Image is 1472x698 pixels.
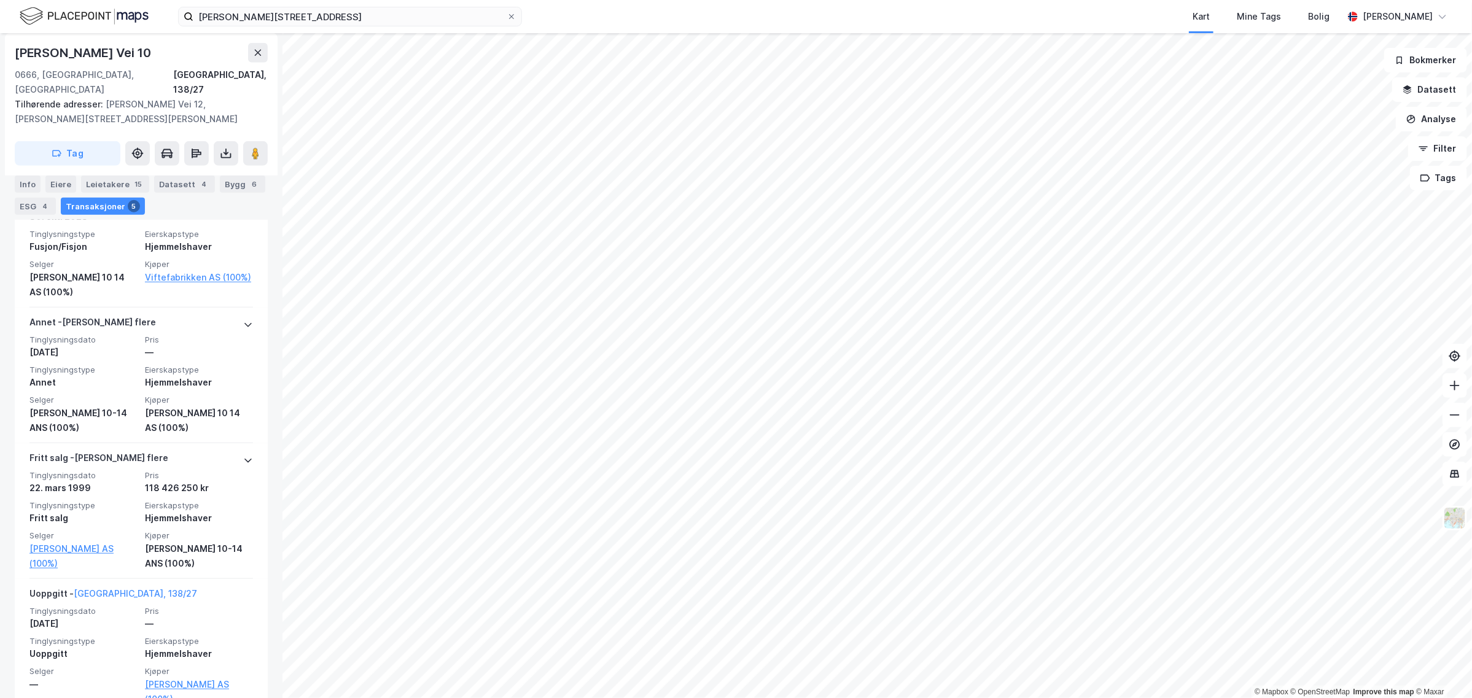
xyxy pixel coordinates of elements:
[15,43,154,63] div: [PERSON_NAME] Vei 10
[29,406,138,435] div: [PERSON_NAME] 10-14 ANS (100%)
[29,270,138,300] div: [PERSON_NAME] 10 14 AS (100%)
[1396,107,1467,131] button: Analyse
[20,6,149,27] img: logo.f888ab2527a4732fd821a326f86c7f29.svg
[29,229,138,239] span: Tinglysningstype
[29,636,138,646] span: Tinglysningstype
[45,176,76,193] div: Eiere
[145,239,253,254] div: Hjemmelshaver
[15,176,41,193] div: Info
[29,365,138,375] span: Tinglysningstype
[145,530,253,541] span: Kjøper
[193,7,507,26] input: Søk på adresse, matrikkel, gårdeiere, leietakere eller personer
[15,141,120,166] button: Tag
[74,588,197,599] a: [GEOGRAPHIC_DATA], 138/27
[29,646,138,661] div: Uoppgitt
[29,345,138,360] div: [DATE]
[1255,688,1288,696] a: Mapbox
[29,530,138,541] span: Selger
[145,395,253,405] span: Kjøper
[145,541,253,571] div: [PERSON_NAME] 10-14 ANS (100%)
[1363,9,1433,24] div: [PERSON_NAME]
[145,616,253,631] div: —
[1353,688,1414,696] a: Improve this map
[1392,77,1467,102] button: Datasett
[81,176,149,193] div: Leietakere
[15,198,56,215] div: ESG
[145,636,253,646] span: Eierskapstype
[29,541,138,571] a: [PERSON_NAME] AS (100%)
[1443,506,1466,530] img: Z
[29,586,197,606] div: Uoppgitt -
[1410,166,1467,190] button: Tags
[145,365,253,375] span: Eierskapstype
[15,99,106,109] span: Tilhørende adresser:
[15,68,173,97] div: 0666, [GEOGRAPHIC_DATA], [GEOGRAPHIC_DATA]
[145,481,253,495] div: 118 426 250 kr
[173,68,268,97] div: [GEOGRAPHIC_DATA], 138/27
[39,200,51,212] div: 4
[145,406,253,435] div: [PERSON_NAME] 10 14 AS (100%)
[29,500,138,511] span: Tinglysningstype
[145,229,253,239] span: Eierskapstype
[29,315,156,335] div: Annet - [PERSON_NAME] flere
[1291,688,1350,696] a: OpenStreetMap
[145,500,253,511] span: Eierskapstype
[1408,136,1467,161] button: Filter
[145,270,253,285] a: Viftefabrikken AS (100%)
[132,178,144,190] div: 15
[145,511,253,525] div: Hjemmelshaver
[29,606,138,616] span: Tinglysningsdato
[145,470,253,481] span: Pris
[145,335,253,345] span: Pris
[154,176,215,193] div: Datasett
[198,178,210,190] div: 4
[145,345,253,360] div: —
[29,616,138,631] div: [DATE]
[15,97,258,126] div: [PERSON_NAME] Vei 12, [PERSON_NAME][STREET_ADDRESS][PERSON_NAME]
[29,451,168,470] div: Fritt salg - [PERSON_NAME] flere
[145,606,253,616] span: Pris
[1308,9,1330,24] div: Bolig
[29,677,138,692] div: —
[145,375,253,390] div: Hjemmelshaver
[145,646,253,661] div: Hjemmelshaver
[29,666,138,677] span: Selger
[145,666,253,677] span: Kjøper
[29,239,138,254] div: Fusjon/Fisjon
[29,470,138,481] span: Tinglysningsdato
[29,511,138,525] div: Fritt salg
[29,259,138,270] span: Selger
[248,178,260,190] div: 6
[1237,9,1281,24] div: Mine Tags
[1384,48,1467,72] button: Bokmerker
[29,481,138,495] div: 22. mars 1999
[128,200,140,212] div: 5
[61,198,145,215] div: Transaksjoner
[29,375,138,390] div: Annet
[1411,639,1472,698] div: Kontrollprogram for chat
[1193,9,1210,24] div: Kart
[29,335,138,345] span: Tinglysningsdato
[220,176,265,193] div: Bygg
[29,395,138,405] span: Selger
[145,259,253,270] span: Kjøper
[1411,639,1472,698] iframe: Chat Widget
